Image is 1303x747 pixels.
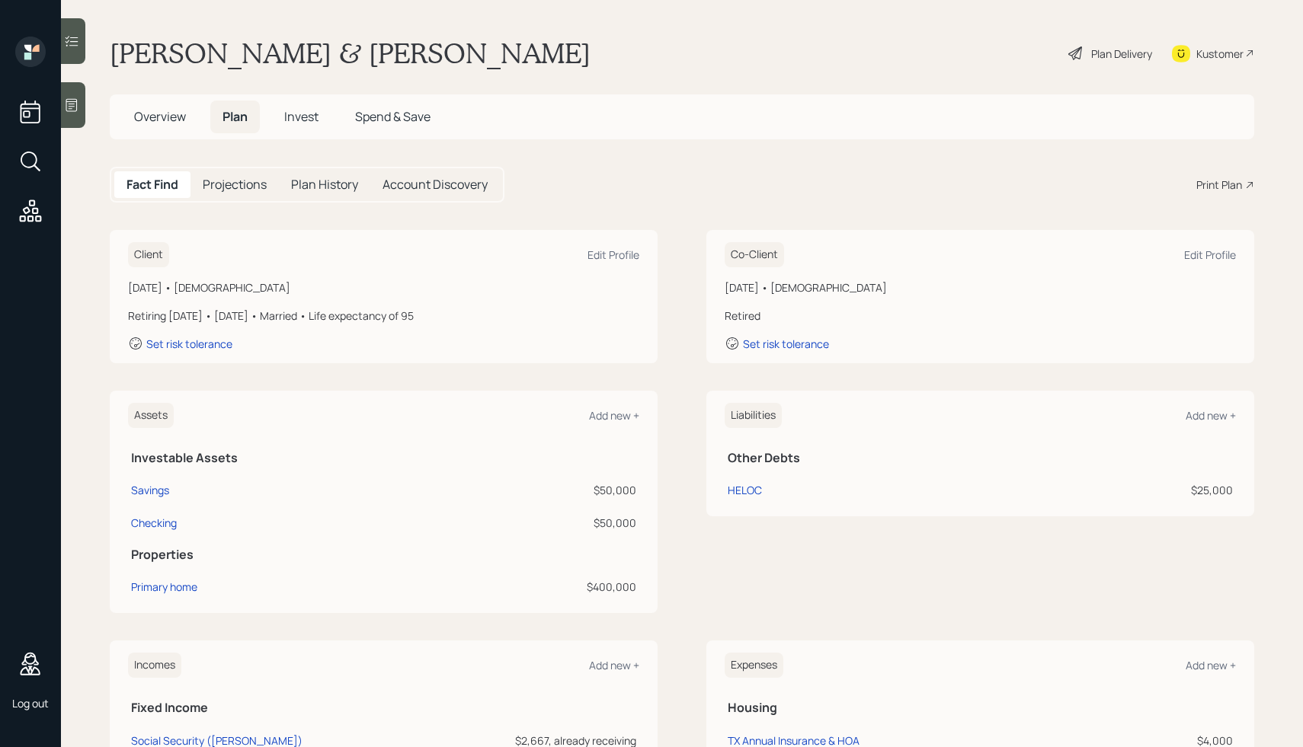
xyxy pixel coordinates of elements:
span: Plan [223,108,248,125]
h5: Projections [203,177,267,192]
h5: Other Debts [728,451,1233,465]
div: Checking [131,515,177,531]
div: Log out [12,696,49,710]
div: Plan Delivery [1091,46,1152,62]
div: Retired [725,308,1236,324]
h5: Account Discovery [383,177,488,192]
h5: Housing [728,701,1233,715]
div: [DATE] • [DEMOGRAPHIC_DATA] [128,279,639,295]
div: Set risk tolerance [743,337,829,351]
h6: Assets [128,403,174,428]
div: Add new + [589,658,639,672]
div: Savings [131,482,169,498]
div: Primary home [131,579,197,595]
div: Edit Profile [1184,247,1236,262]
h5: Plan History [291,177,358,192]
span: Spend & Save [355,108,431,125]
h6: Co-Client [725,242,784,267]
h1: [PERSON_NAME] & [PERSON_NAME] [110,37,591,70]
div: Retiring [DATE] • [DATE] • Married • Life expectancy of 95 [128,308,639,324]
span: Overview [134,108,186,125]
h5: Fact Find [126,177,178,192]
div: $50,000 [420,515,636,531]
div: HELOC [728,482,762,498]
div: $25,000 [962,482,1233,498]
div: Print Plan [1196,177,1242,193]
h5: Fixed Income [131,701,636,715]
div: Add new + [589,408,639,423]
div: $50,000 [420,482,636,498]
div: Add new + [1186,658,1236,672]
h5: Investable Assets [131,451,636,465]
h6: Expenses [725,653,783,678]
div: Edit Profile [587,247,639,262]
h6: Liabilities [725,403,782,428]
div: $400,000 [420,579,636,595]
h5: Properties [131,547,636,562]
div: Set risk tolerance [146,337,232,351]
div: Add new + [1186,408,1236,423]
h6: Client [128,242,169,267]
span: Invest [284,108,319,125]
div: Kustomer [1196,46,1244,62]
h6: Incomes [128,653,181,678]
div: [DATE] • [DEMOGRAPHIC_DATA] [725,279,1236,295]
